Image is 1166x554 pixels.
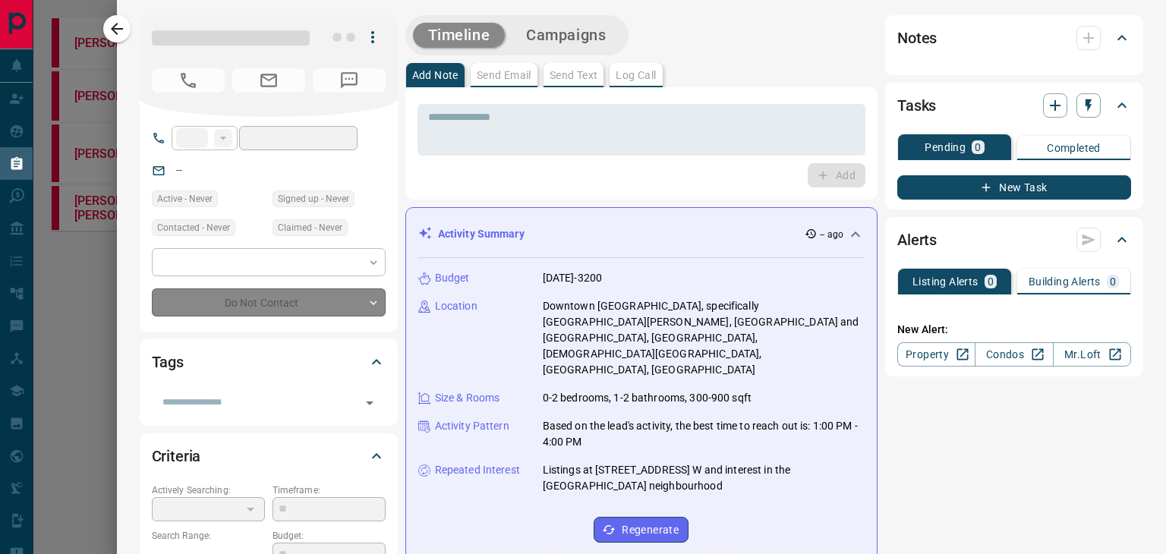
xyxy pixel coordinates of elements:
[359,392,380,414] button: Open
[313,68,386,93] span: No Number
[418,220,865,248] div: Activity Summary-- ago
[1047,143,1101,153] p: Completed
[435,418,509,434] p: Activity Pattern
[438,226,525,242] p: Activity Summary
[511,23,621,48] button: Campaigns
[897,342,975,367] a: Property
[543,418,865,450] p: Based on the lead's activity, the best time to reach out is: 1:00 PM - 4:00 PM
[897,20,1131,56] div: Notes
[435,390,500,406] p: Size & Rooms
[152,529,265,543] p: Search Range:
[925,142,966,153] p: Pending
[152,438,386,474] div: Criteria
[435,462,520,478] p: Repeated Interest
[232,68,305,93] span: No Email
[435,270,470,286] p: Budget
[543,298,865,378] p: Downtown [GEOGRAPHIC_DATA], specifically [GEOGRAPHIC_DATA][PERSON_NAME], [GEOGRAPHIC_DATA] and [G...
[152,288,386,316] div: Do Not Contact
[278,220,342,235] span: Claimed - Never
[157,191,213,206] span: Active - Never
[273,529,386,543] p: Budget:
[897,222,1131,258] div: Alerts
[594,517,689,543] button: Regenerate
[543,390,752,406] p: 0-2 bedrooms, 1-2 bathrooms, 300-900 sqft
[152,350,184,374] h2: Tags
[988,276,994,287] p: 0
[1110,276,1116,287] p: 0
[975,142,981,153] p: 0
[435,298,477,314] p: Location
[152,68,225,93] span: No Number
[413,23,506,48] button: Timeline
[152,344,386,380] div: Tags
[176,164,182,176] a: --
[1029,276,1101,287] p: Building Alerts
[897,26,937,50] h2: Notes
[897,175,1131,200] button: New Task
[897,87,1131,124] div: Tasks
[1053,342,1131,367] a: Mr.Loft
[157,220,230,235] span: Contacted - Never
[897,93,936,118] h2: Tasks
[897,322,1131,338] p: New Alert:
[412,70,459,80] p: Add Note
[152,444,201,468] h2: Criteria
[278,191,349,206] span: Signed up - Never
[543,462,865,494] p: Listings at [STREET_ADDRESS] W and interest in the [GEOGRAPHIC_DATA] neighbourhood
[897,228,937,252] h2: Alerts
[912,276,978,287] p: Listing Alerts
[273,483,386,497] p: Timeframe:
[975,342,1053,367] a: Condos
[152,483,265,497] p: Actively Searching:
[543,270,602,286] p: [DATE]-3200
[820,228,843,241] p: -- ago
